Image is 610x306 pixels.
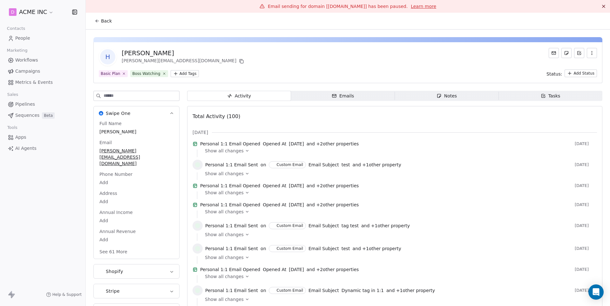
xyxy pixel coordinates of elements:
[200,183,260,189] span: Personal 1:1 Email Opened
[91,15,116,27] button: Back
[5,143,80,154] a: AI Agents
[99,289,103,293] img: Stripe
[193,129,208,136] span: [DATE]
[342,223,359,229] span: tag test
[99,198,173,205] span: Add
[99,129,173,135] span: [PERSON_NAME]
[307,183,359,189] span: and + 2 other properties
[200,202,260,208] span: Personal 1:1 Email Opened
[98,209,134,216] span: Annual Income
[122,57,245,65] div: [PERSON_NAME][EMAIL_ADDRESS][DOMAIN_NAME]
[205,148,593,154] a: Show all changes
[101,18,112,24] span: Back
[308,223,339,229] span: Email Subject
[106,268,123,275] span: Shopify
[132,71,160,76] div: Boss Watching
[263,202,286,208] span: Opened At
[15,145,37,152] span: AI Agents
[205,254,244,261] span: Show all changes
[261,245,266,252] span: on
[200,266,260,273] span: Personal 1:1 Email Opened
[205,287,258,294] span: Personal 1:1 Email Sent
[99,217,173,224] span: Add
[15,57,38,63] span: Workflows
[8,7,55,17] button: DACME INC
[575,162,597,167] span: [DATE]
[205,231,244,238] span: Show all changes
[101,71,120,76] div: Basic Plan
[588,284,604,300] div: Open Intercom Messenger
[15,112,39,119] span: Sequences
[308,287,339,294] span: Email Subject
[5,99,80,110] a: Pipelines
[42,112,55,119] span: Beta
[386,287,435,294] span: and + 1 other property
[261,287,266,294] span: on
[100,49,115,64] span: H
[205,209,593,215] a: Show all changes
[261,223,266,229] span: on
[270,246,274,251] img: C
[205,296,244,303] span: Show all changes
[277,246,303,251] div: Custom Email
[205,170,244,177] span: Show all changes
[4,46,30,55] span: Marketing
[342,287,384,294] span: Dynamic tag in 1:1
[4,90,21,99] span: Sales
[52,292,82,297] span: Help & Support
[94,106,179,120] button: Swipe OneSwipe One
[289,266,304,273] span: [DATE]
[98,139,113,146] span: Email
[106,288,120,294] span: Stripe
[361,223,410,229] span: and + 1 other property
[575,141,597,146] span: [DATE]
[15,35,30,42] span: People
[546,71,562,77] span: Status:
[575,288,597,293] span: [DATE]
[565,70,597,77] button: Add Status
[353,245,401,252] span: and + 1 other property
[205,162,258,168] span: Personal 1:1 Email Sent
[4,123,20,132] span: Tools
[268,4,408,9] span: Email sending for domain [[DOMAIN_NAME]] has been paused.
[205,190,593,196] a: Show all changes
[94,264,179,278] button: ShopifyShopify
[96,246,131,257] button: See 61 More
[308,245,339,252] span: Email Subject
[342,245,350,252] span: test
[46,292,82,297] a: Help & Support
[99,148,173,167] span: [PERSON_NAME][EMAIL_ADDRESS][DOMAIN_NAME]
[289,141,304,147] span: [DATE]
[541,93,560,99] div: Tasks
[575,202,597,207] span: [DATE]
[307,141,359,147] span: and + 2 other properties
[575,246,597,251] span: [DATE]
[122,49,245,57] div: [PERSON_NAME]
[5,132,80,143] a: Apps
[94,284,179,298] button: StripeStripe
[15,68,40,75] span: Campaigns
[342,162,350,168] span: test
[277,288,303,293] div: Custom Email
[289,202,304,208] span: [DATE]
[98,228,137,235] span: Annual Revenue
[307,266,359,273] span: and + 2 other properties
[193,113,240,119] span: Total Activity (100)
[5,55,80,65] a: Workflows
[575,267,597,272] span: [DATE]
[11,9,15,15] span: D
[205,209,244,215] span: Show all changes
[5,110,80,121] a: SequencesBeta
[171,70,199,77] button: Add Tags
[98,120,123,127] span: Full Name
[94,120,179,259] div: Swipe OneSwipe One
[437,93,457,99] div: Notes
[15,101,35,108] span: Pipelines
[277,163,303,167] div: Custom Email
[200,141,260,147] span: Personal 1:1 Email Opened
[263,141,286,147] span: Opened At
[15,79,53,86] span: Metrics & Events
[332,93,354,99] div: Emails
[98,190,119,196] span: Address
[575,223,597,228] span: [DATE]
